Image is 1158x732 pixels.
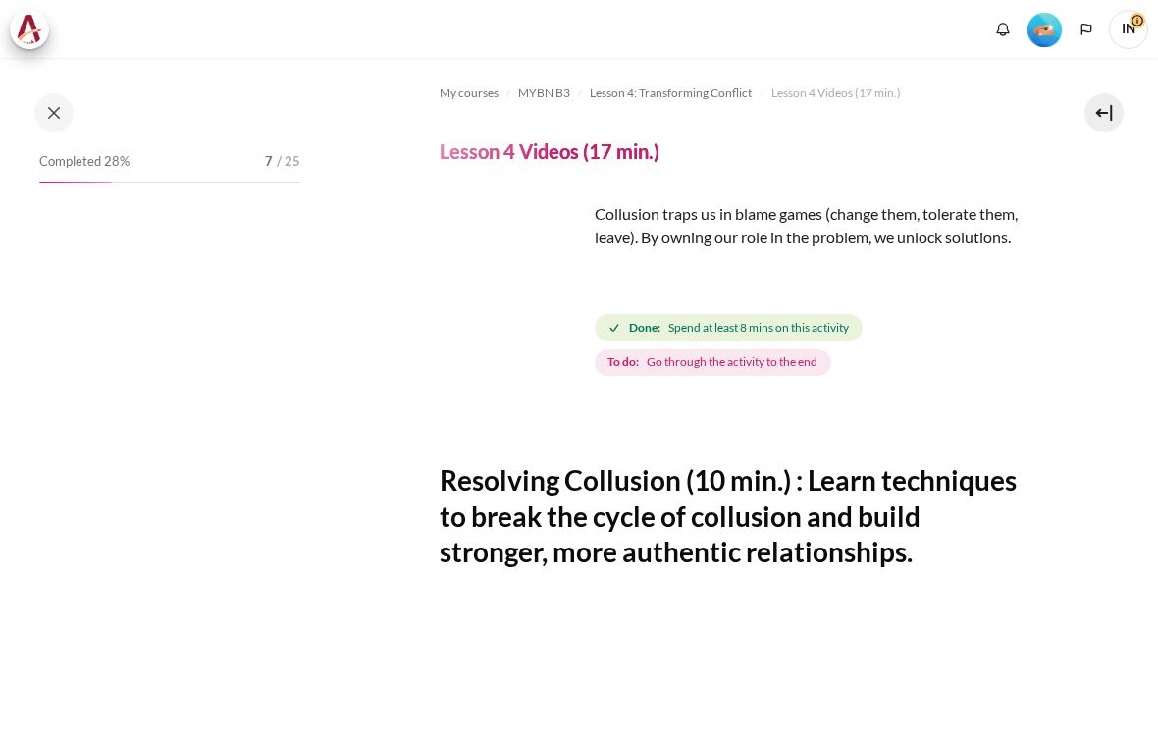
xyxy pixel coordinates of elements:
[265,152,273,172] span: 7
[629,319,660,337] strong: Done:
[16,15,43,44] img: Architeck
[590,81,752,105] a: Lesson 4: Transforming Conflict
[10,10,59,49] a: Architeck Architeck
[39,182,112,183] div: 28%
[647,353,817,371] span: Go through the activity to the end
[668,319,849,337] span: Spend at least 8 mins on this activity
[771,81,901,105] a: Lesson 4 Videos (17 min.)
[771,84,901,102] span: Lesson 4 Videos (17 min.)
[39,152,130,172] span: Completed 28%
[440,138,659,164] h4: Lesson 4 Videos (17 min.)
[440,202,587,349] img: rer
[440,78,1019,109] nav: Navigation bar
[1072,15,1101,44] button: Languages
[595,310,1019,380] div: Completion requirements for Lesson 4 Videos (17 min.)
[518,81,570,105] a: MYBN B3
[607,353,639,371] strong: To do:
[440,202,1019,249] p: Collusion traps us in blame games (change them, tolerate them, leave). By owning our role in the ...
[440,462,1019,569] h2: Resolving Collusion (10 min.) : Learn techniques to break the cycle of collusion and build strong...
[1027,13,1062,47] img: Level #2
[1109,10,1148,49] a: User menu
[1027,11,1062,47] div: Level #2
[1109,10,1148,49] span: IN
[277,152,300,172] span: / 25
[440,84,499,102] span: My courses
[518,84,570,102] span: MYBN B3
[590,84,752,102] span: Lesson 4: Transforming Conflict
[988,15,1018,44] div: Show notification window with no new notifications
[440,81,499,105] a: My courses
[1020,11,1070,47] a: Level #2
